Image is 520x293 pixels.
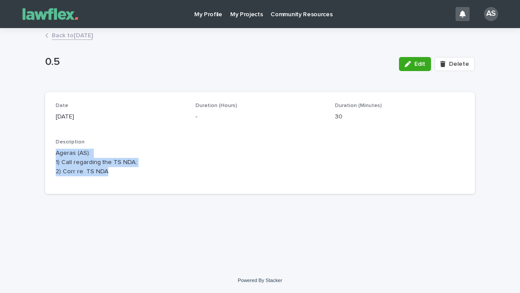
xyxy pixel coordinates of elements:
a: Back to[DATE] [52,30,93,40]
p: 0.5 [45,56,392,68]
p: [DATE] [56,112,185,121]
span: Delete [449,61,469,67]
p: 30 [335,112,464,121]
span: Duration (Minutes) [335,103,382,108]
span: Date [56,103,68,108]
span: Duration (Hours) [196,103,237,108]
p: - [196,112,325,121]
p: Ageras (AS): 1) Call regarding the TS NDA; 2) Corr re. TS NDA [56,149,464,176]
img: Gnvw4qrBSHOAfo8VMhG6 [18,5,83,23]
a: Powered By Stacker [238,278,282,283]
div: AS [484,7,498,21]
span: Edit [414,61,425,67]
span: Description [56,139,85,145]
button: Edit [399,57,431,71]
button: Delete [435,57,475,71]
